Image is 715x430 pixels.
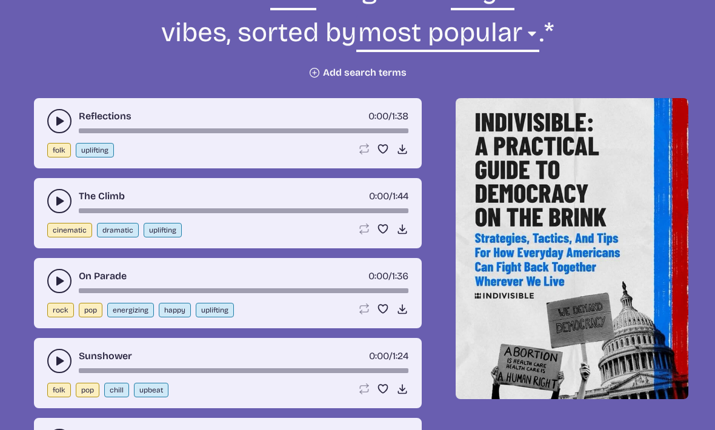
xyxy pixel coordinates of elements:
[107,303,154,317] button: energizing
[377,143,389,155] button: Favorite
[368,109,408,124] div: /
[47,189,71,213] button: play-pause toggle
[47,143,71,157] button: folk
[104,383,129,397] button: chill
[79,349,132,363] a: Sunshower
[47,109,71,133] button: play-pause toggle
[47,223,92,237] button: cinematic
[47,269,71,293] button: play-pause toggle
[97,223,139,237] button: dramatic
[393,190,408,202] span: 1:44
[79,208,408,213] div: song-time-bar
[79,128,408,133] div: song-time-bar
[368,270,388,282] span: timer
[79,288,408,293] div: song-time-bar
[369,190,389,202] span: timer
[308,67,407,79] button: Add search terms
[76,143,114,157] button: uplifting
[358,303,370,315] button: Loop
[392,110,408,122] span: 1:38
[79,269,127,283] a: On Parade
[369,189,408,203] div: /
[368,269,408,283] div: /
[79,109,131,124] a: Reflections
[358,383,370,395] button: Loop
[377,383,389,395] button: Favorite
[79,303,102,317] button: pop
[47,349,71,373] button: play-pause toggle
[159,303,191,317] button: happy
[369,349,408,363] div: /
[392,270,408,282] span: 1:36
[79,189,125,203] a: The Climb
[76,383,99,397] button: pop
[377,223,389,235] button: Favorite
[356,15,539,57] select: sorting
[456,98,688,399] img: Help save our democracy!
[134,383,168,397] button: upbeat
[196,303,234,317] button: uplifting
[47,383,71,397] button: folk
[79,368,408,373] div: song-time-bar
[144,223,182,237] button: uplifting
[377,303,389,315] button: Favorite
[358,223,370,235] button: Loop
[368,110,388,122] span: timer
[393,350,408,362] span: 1:24
[369,350,389,362] span: timer
[47,303,74,317] button: rock
[358,143,370,155] button: Loop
